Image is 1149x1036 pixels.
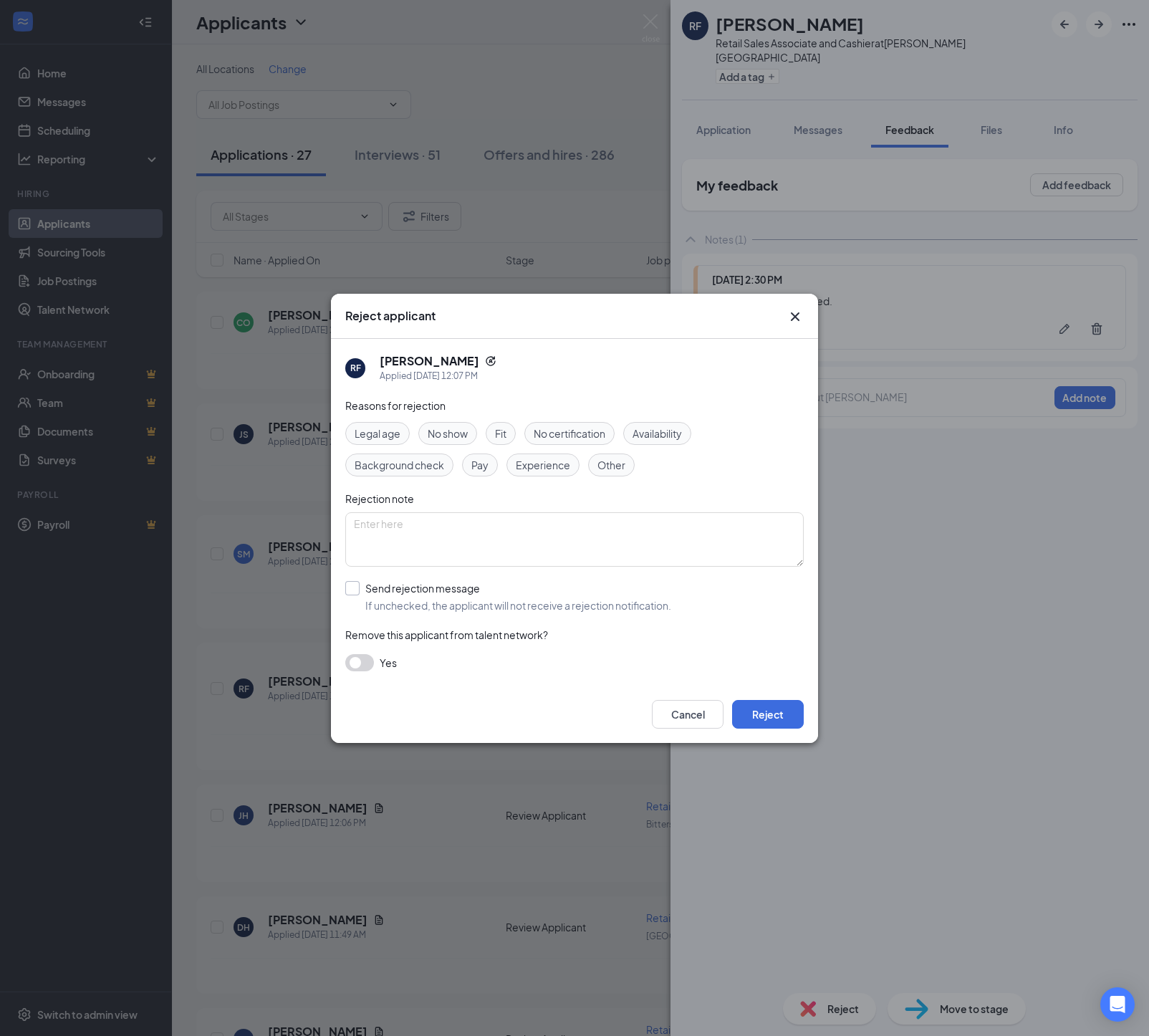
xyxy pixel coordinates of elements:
[428,426,468,441] span: No show
[495,426,506,441] span: Fit
[380,369,496,383] div: Applied [DATE] 12:07 PM
[516,457,570,473] span: Experience
[345,628,548,641] span: Remove this applicant from talent network?
[732,700,804,729] button: Reject
[652,700,723,729] button: Cancel
[380,353,479,369] h5: [PERSON_NAME]
[534,426,605,441] span: No certification
[485,355,496,367] svg: Reapply
[355,426,400,441] span: Legal age
[345,399,446,412] span: Reasons for rejection
[380,654,397,671] span: Yes
[350,362,361,374] div: RF
[355,457,444,473] span: Background check
[787,308,804,325] svg: Cross
[787,308,804,325] button: Close
[633,426,682,441] span: Availability
[597,457,625,473] span: Other
[1100,987,1135,1022] div: Open Intercom Messenger
[345,308,436,324] h3: Reject applicant
[345,492,414,505] span: Rejection note
[471,457,489,473] span: Pay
